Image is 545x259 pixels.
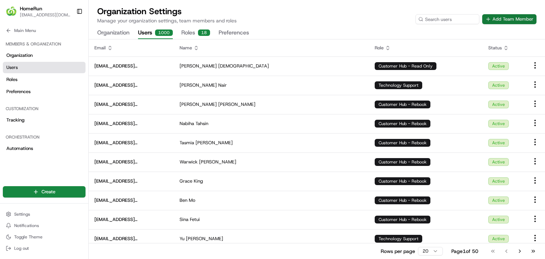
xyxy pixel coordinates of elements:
span: [PERSON_NAME] [218,101,255,108]
p: Manage your organization settings, team members and roles [97,17,237,24]
img: HomeRun [6,6,17,17]
span: Mo [189,197,195,204]
span: Knowledge Base [14,103,54,110]
a: Organization [3,50,86,61]
a: Roles [3,74,86,85]
button: Log out [3,243,86,253]
span: Roles [6,76,17,83]
div: Technology Support [375,81,422,89]
button: Notifications [3,221,86,231]
div: Customer Hub - Rebook [375,216,430,223]
a: Tracking [3,114,86,126]
button: Start new chat [121,70,129,79]
button: Add Team Member [482,14,536,24]
span: [EMAIL_ADDRESS][DOMAIN_NAME] [94,82,168,88]
p: Welcome 👋 [7,28,129,40]
div: Page 1 of 50 [451,248,478,255]
span: [PERSON_NAME] [186,236,223,242]
span: Create [42,189,55,195]
span: Pylon [71,120,86,126]
div: Active [488,196,509,204]
span: [PERSON_NAME] [180,82,217,88]
div: Customer Hub - Rebook [375,101,430,108]
a: 💻API Documentation [57,100,117,113]
div: Customer Hub - Rebook [375,196,430,204]
div: Customer Hub - Rebook [375,139,430,147]
span: [EMAIL_ADDRESS][DOMAIN_NAME] [94,236,168,242]
div: Customer Hub - Read Only [375,62,436,70]
div: Status [488,45,519,51]
div: 1000 [155,29,173,36]
div: 💻 [60,104,66,109]
span: [EMAIL_ADDRESS][DOMAIN_NAME] [94,140,168,146]
div: Active [488,235,509,243]
a: Preferences [3,86,86,97]
span: Nabiha [180,120,194,127]
span: Tahsin [196,120,208,127]
div: Customer Hub - Rebook [375,177,430,185]
button: HomeRunHomeRun[EMAIL_ADDRESS][DOMAIN_NAME] [3,3,73,20]
button: Roles [181,27,210,39]
span: Settings [14,211,30,217]
span: Sina [180,216,188,223]
div: Technology Support [375,235,422,243]
button: Toggle Theme [3,232,86,242]
span: [PERSON_NAME] [180,63,217,69]
button: HomeRun [20,5,42,12]
span: [PERSON_NAME] [199,159,236,165]
span: Organization [6,52,33,59]
div: Name [180,45,363,51]
span: Tasmia [180,140,194,146]
button: Preferences [219,27,249,39]
span: Nair [218,82,227,88]
a: Automations [3,143,86,154]
a: Users [3,62,86,73]
span: [EMAIL_ADDRESS][DOMAIN_NAME] [94,101,168,108]
div: Customer Hub - Rebook [375,158,430,166]
span: [EMAIL_ADDRESS][DOMAIN_NAME] [94,159,168,165]
div: Active [488,120,509,128]
img: Nash [7,7,21,21]
div: Active [488,158,509,166]
div: Role [375,45,477,51]
div: Active [488,216,509,223]
span: [PERSON_NAME] [180,101,217,108]
button: Create [3,186,86,198]
span: Tracking [6,117,24,123]
input: Search users [415,14,479,24]
button: Main Menu [3,26,86,36]
button: [EMAIL_ADDRESS][DOMAIN_NAME] [20,12,71,18]
span: Automations [6,145,33,152]
span: Ben [180,197,187,204]
span: Preferences [6,88,31,95]
div: Active [488,177,509,185]
button: Settings [3,209,86,219]
span: [EMAIL_ADDRESS][DOMAIN_NAME] [94,216,168,223]
button: Organization [97,27,130,39]
div: Active [488,81,509,89]
span: King [194,178,203,184]
span: [EMAIL_ADDRESS][DOMAIN_NAME] [94,178,168,184]
div: We're available if you need us! [24,75,90,81]
div: Active [488,62,509,70]
div: Customer Hub - Rebook [375,120,430,128]
div: Active [488,101,509,108]
span: [EMAIL_ADDRESS][DOMAIN_NAME] [94,197,168,204]
span: [DEMOGRAPHIC_DATA] [218,63,269,69]
div: Customization [3,103,86,114]
span: Grace [180,178,192,184]
input: Clear [18,46,117,53]
button: Users [138,27,173,39]
div: Start new chat [24,68,116,75]
div: Email [94,45,168,51]
span: Fetui [190,216,200,223]
span: Warwick [180,159,198,165]
span: [EMAIL_ADDRESS][DOMAIN_NAME] [94,63,168,69]
div: Members & Organization [3,38,86,50]
span: Log out [14,245,29,251]
span: Toggle Theme [14,234,43,240]
div: 18 [198,29,210,36]
a: Powered byPylon [50,120,86,126]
